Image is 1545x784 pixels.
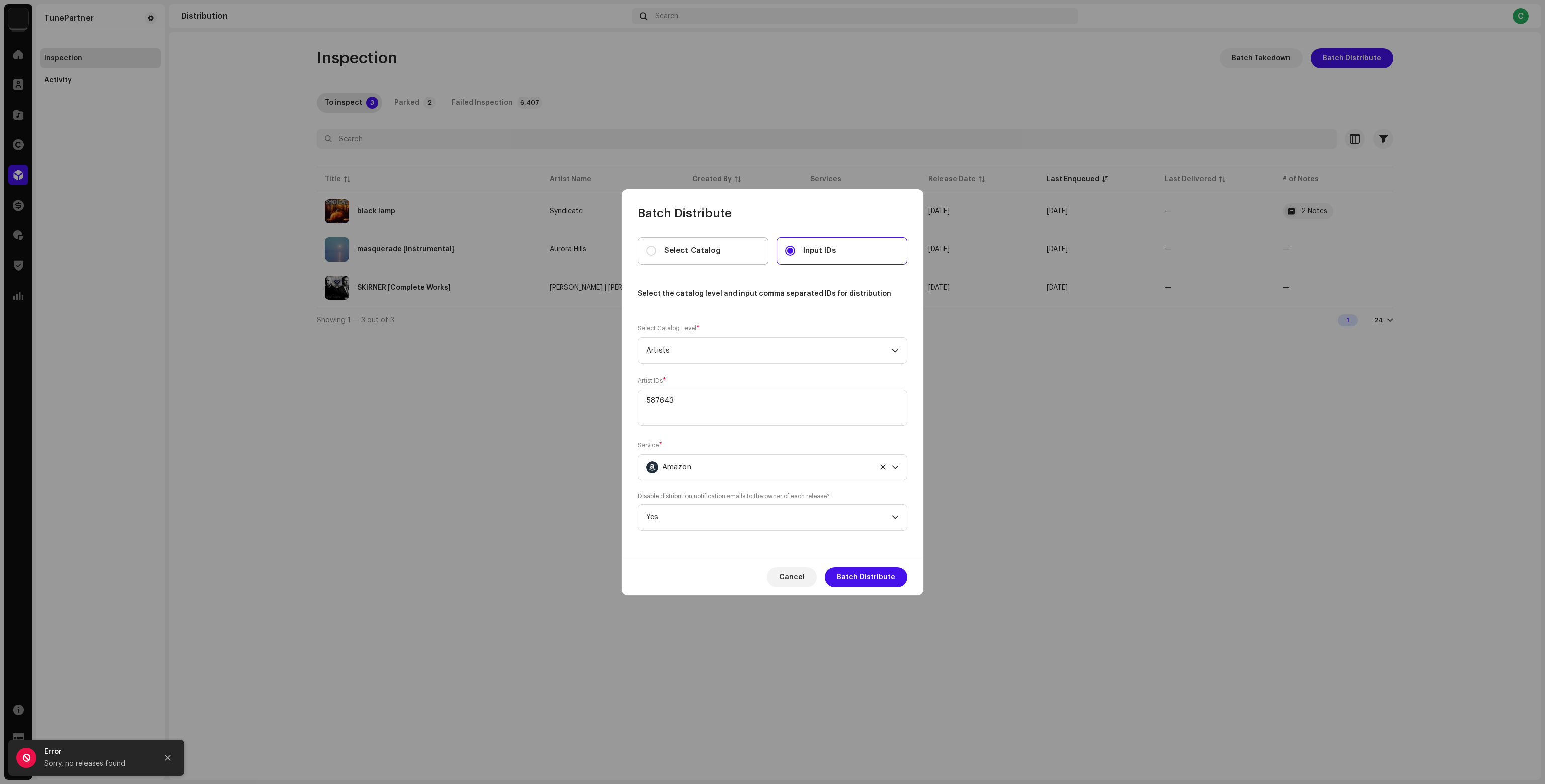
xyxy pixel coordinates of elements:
div: Sorry, no releases found [44,758,150,770]
span: Yes [646,505,892,530]
small: Artist IDs [638,376,663,386]
div: dropdown trigger [892,505,899,530]
button: Batch Distribute [825,567,907,587]
span: Select Catalog [664,245,721,256]
label: Disable distribution notification emails to the owner of each release? [638,492,830,500]
span: Cancel [779,567,805,587]
small: Service [638,440,659,450]
span: Artists [646,338,892,363]
button: Close [158,748,178,768]
div: Error [44,746,150,758]
span: Batch Distribute [837,567,895,587]
div: dropdown trigger [892,455,899,480]
span: Amazon [662,455,691,480]
div: Select the catalog level and input comma separated IDs for distribution [638,289,907,299]
small: Select Catalog Level [638,323,696,333]
span: Input IDs [803,245,836,256]
button: Cancel [767,567,817,587]
span: Amazon [646,455,892,480]
span: Batch Distribute [638,205,732,221]
div: dropdown trigger [892,338,899,363]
